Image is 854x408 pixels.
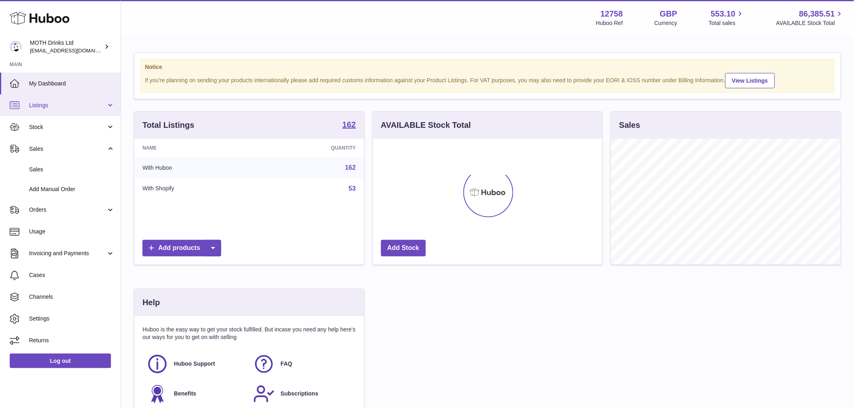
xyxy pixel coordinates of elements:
[29,80,115,87] span: My Dashboard
[142,326,356,341] p: Huboo is the easy way to get your stock fulfilled. But incase you need any help here's our ways f...
[596,19,623,27] div: Huboo Ref
[134,157,258,178] td: With Huboo
[725,73,775,88] a: View Listings
[342,121,356,129] strong: 162
[711,8,735,19] span: 553.10
[147,383,245,405] a: Benefits
[280,390,318,398] span: Subscriptions
[776,8,844,27] a: 86,385.51 AVAILABLE Stock Total
[709,19,745,27] span: Total sales
[174,360,215,368] span: Huboo Support
[345,164,356,171] a: 162
[349,185,356,192] a: 53
[29,315,115,323] span: Settings
[134,178,258,199] td: With Shopify
[29,123,106,131] span: Stock
[776,19,844,27] span: AVAILABLE Stock Total
[134,139,258,157] th: Name
[145,63,830,71] strong: Notice
[381,120,471,131] h3: AVAILABLE Stock Total
[10,354,111,368] a: Log out
[709,8,745,27] a: 553.10 Total sales
[29,102,106,109] span: Listings
[253,353,352,375] a: FAQ
[619,120,640,131] h3: Sales
[142,240,221,256] a: Add products
[29,166,115,173] span: Sales
[29,228,115,235] span: Usage
[601,8,623,19] strong: 12758
[29,185,115,193] span: Add Manual Order
[660,8,677,19] strong: GBP
[142,297,160,308] h3: Help
[29,337,115,344] span: Returns
[258,139,364,157] th: Quantity
[30,47,119,54] span: [EMAIL_ADDRESS][DOMAIN_NAME]
[29,293,115,301] span: Channels
[142,120,195,131] h3: Total Listings
[30,39,103,54] div: MOTH Drinks Ltd
[29,250,106,257] span: Invoicing and Payments
[145,72,830,88] div: If you're planning on sending your products internationally please add required customs informati...
[29,206,106,214] span: Orders
[253,383,352,405] a: Subscriptions
[29,145,106,153] span: Sales
[29,271,115,279] span: Cases
[381,240,426,256] a: Add Stock
[342,121,356,130] a: 162
[280,360,292,368] span: FAQ
[10,41,22,53] img: internalAdmin-12758@internal.huboo.com
[655,19,678,27] div: Currency
[799,8,835,19] span: 86,385.51
[174,390,196,398] span: Benefits
[147,353,245,375] a: Huboo Support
